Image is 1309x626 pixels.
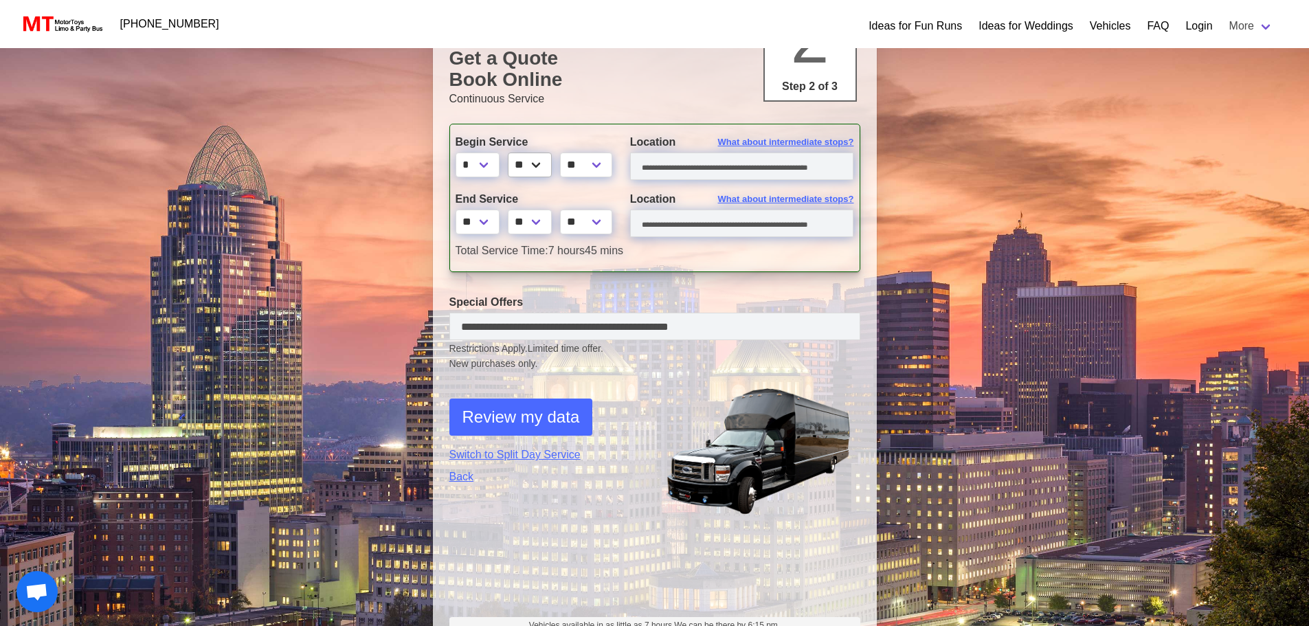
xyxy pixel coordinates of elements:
[19,14,104,34] img: MotorToys Logo
[449,447,645,463] a: Switch to Split Day Service
[869,18,962,34] a: Ideas for Fun Runs
[449,47,860,91] h1: Get a Quote Book Online
[449,294,860,311] label: Special Offers
[718,135,854,149] span: What about intermediate stops?
[585,245,623,256] span: 45 mins
[462,405,580,429] span: Review my data
[449,469,645,485] a: Back
[1147,18,1169,34] a: FAQ
[456,191,609,208] label: End Service
[112,10,227,38] a: [PHONE_NUMBER]
[16,571,58,612] a: Open chat
[456,134,609,150] label: Begin Service
[770,78,850,95] p: Step 2 of 3
[449,357,860,371] span: New purchases only.
[449,343,860,371] small: Restrictions Apply.
[1185,18,1212,34] a: Login
[445,243,864,259] div: 7 hours
[1090,18,1131,34] a: Vehicles
[978,18,1073,34] a: Ideas for Weddings
[630,136,676,148] span: Location
[630,193,676,205] span: Location
[456,245,548,256] span: Total Service Time:
[449,91,860,107] p: Continuous Service
[528,342,603,356] span: Limited time offer.
[449,399,593,436] button: Review my data
[665,388,860,514] img: 1.png
[718,192,854,206] span: What about intermediate stops?
[1221,12,1282,40] a: More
